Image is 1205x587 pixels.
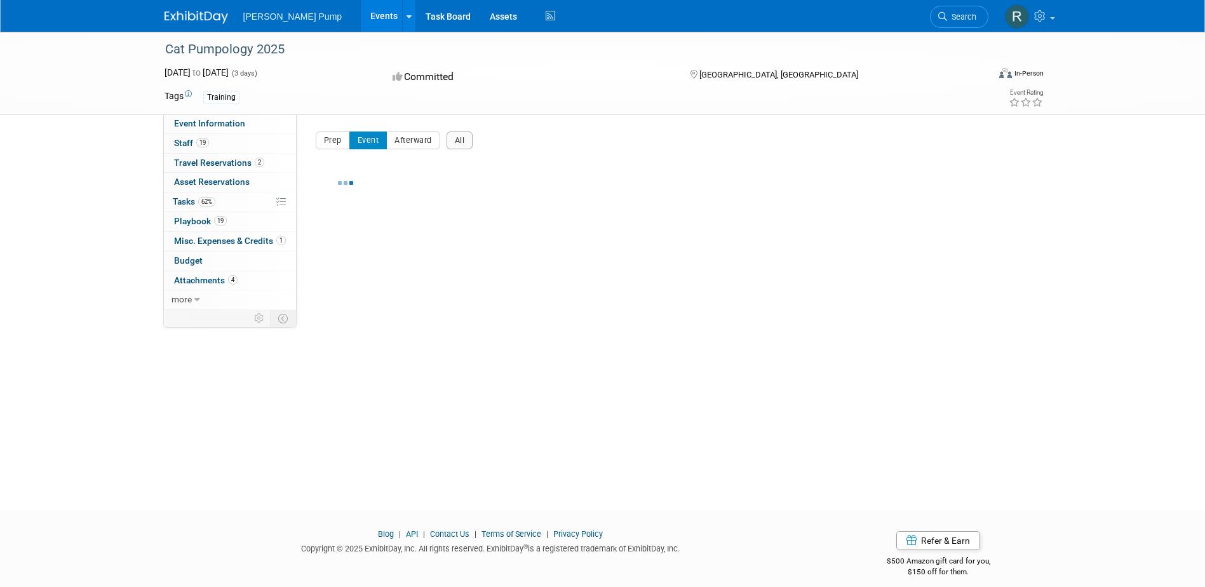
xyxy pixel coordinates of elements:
a: Search [930,6,988,28]
td: Personalize Event Tab Strip [248,310,271,327]
sup: ® [523,543,528,550]
span: | [420,529,428,539]
span: Playbook [174,216,227,226]
div: Event Rating [1009,90,1043,96]
span: more [172,294,192,304]
span: 19 [196,138,209,147]
span: | [543,529,551,539]
button: Prep [316,132,350,149]
a: Blog [378,529,394,539]
img: loading... [338,181,353,185]
a: Contact Us [430,529,469,539]
div: $150 off for them. [836,567,1041,577]
span: Tasks [173,196,215,206]
a: Budget [164,252,296,271]
div: Copyright © 2025 ExhibitDay, Inc. All rights reserved. ExhibitDay is a registered trademark of Ex... [165,540,818,555]
div: $500 Amazon gift card for you, [836,548,1041,577]
img: Ryan Intriago [1005,4,1029,29]
a: Tasks62% [164,192,296,212]
span: Budget [174,255,203,266]
span: Event Information [174,118,245,128]
a: Privacy Policy [553,529,603,539]
img: ExhibitDay [165,11,228,24]
a: Travel Reservations2 [164,154,296,173]
a: Event Information [164,114,296,133]
span: Travel Reservations [174,158,264,168]
div: Committed [389,66,670,88]
a: Attachments4 [164,271,296,290]
span: 1 [276,236,286,245]
span: to [191,67,203,78]
span: 19 [214,216,227,226]
td: Tags [165,90,192,104]
span: 4 [228,275,238,285]
span: [DATE] [DATE] [165,67,229,78]
span: [GEOGRAPHIC_DATA], [GEOGRAPHIC_DATA] [699,70,858,79]
span: (3 days) [231,69,257,78]
div: Event Format [913,66,1044,85]
div: Cat Pumpology 2025 [161,38,969,61]
button: All [447,132,473,149]
span: Asset Reservations [174,177,250,187]
a: Staff19 [164,134,296,153]
a: Terms of Service [481,529,541,539]
div: In-Person [1014,69,1044,78]
a: API [406,529,418,539]
a: Playbook19 [164,212,296,231]
span: 2 [255,158,264,167]
span: [PERSON_NAME] Pump [243,11,342,22]
span: Misc. Expenses & Credits [174,236,286,246]
div: Training [203,91,239,104]
button: Afterward [386,132,440,149]
span: Staff [174,138,209,148]
a: Asset Reservations [164,173,296,192]
button: Event [349,132,387,149]
td: Toggle Event Tabs [270,310,296,327]
span: Search [947,12,976,22]
a: Refer & Earn [896,531,980,550]
span: | [471,529,480,539]
a: Misc. Expenses & Credits1 [164,232,296,251]
span: 62% [198,197,215,206]
span: Attachments [174,275,238,285]
a: more [164,290,296,309]
img: Format-Inperson.png [999,68,1012,78]
span: | [396,529,404,539]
